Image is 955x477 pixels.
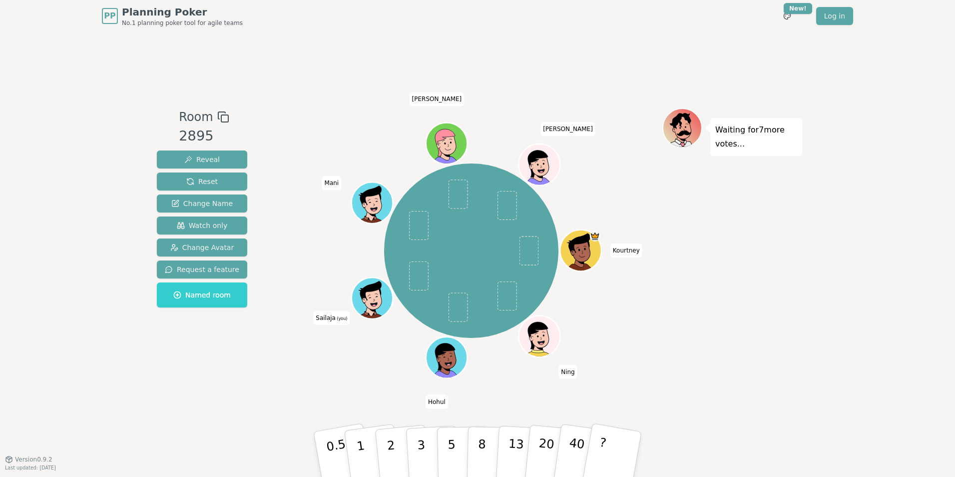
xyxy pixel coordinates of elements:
[104,10,115,22] span: PP
[122,19,243,27] span: No.1 planning poker tool for agile teams
[410,92,465,106] span: Click to change your name
[784,3,812,14] div: New!
[157,172,247,190] button: Reset
[590,231,600,241] span: Kourtney is the host
[610,243,642,257] span: Click to change your name
[558,365,577,379] span: Click to change your name
[426,395,448,409] span: Click to change your name
[102,5,243,27] a: PPPlanning PokerNo.1 planning poker tool for agile teams
[313,311,350,325] span: Click to change your name
[5,465,56,470] span: Last updated: [DATE]
[336,316,348,321] span: (you)
[157,260,247,278] button: Request a feature
[157,282,247,307] button: Named room
[170,242,234,252] span: Change Avatar
[171,198,233,208] span: Change Name
[179,108,213,126] span: Room
[353,279,392,318] button: Click to change your avatar
[157,194,247,212] button: Change Name
[173,290,231,300] span: Named room
[5,455,52,463] button: Version0.9.2
[778,7,796,25] button: New!
[322,176,342,190] span: Click to change your name
[122,5,243,19] span: Planning Poker
[184,154,220,164] span: Reveal
[715,123,797,151] p: Waiting for 7 more votes...
[179,126,229,146] div: 2895
[15,455,52,463] span: Version 0.9.2
[540,122,595,136] span: Click to change your name
[157,238,247,256] button: Change Avatar
[816,7,853,25] a: Log in
[186,176,218,186] span: Reset
[165,264,239,274] span: Request a feature
[157,216,247,234] button: Watch only
[177,220,228,230] span: Watch only
[157,150,247,168] button: Reveal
